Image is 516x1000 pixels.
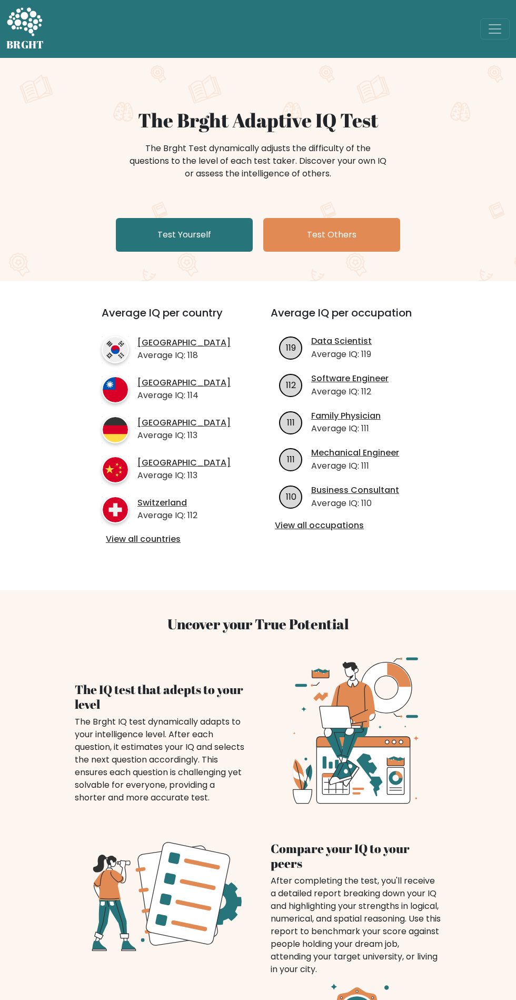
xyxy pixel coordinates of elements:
a: Data Scientist [311,336,372,347]
a: View all countries [106,534,229,545]
img: country [102,496,129,523]
img: country [102,376,129,403]
p: Average IQ: 119 [311,348,372,361]
div: The Brght Test dynamically adjusts the difficulty of the questions to the level of each test take... [126,142,390,180]
p: Average IQ: 114 [137,389,231,402]
h3: Average IQ per country [102,306,233,332]
a: View all occupations [275,520,423,531]
text: 119 [286,342,296,354]
a: Test Others [263,218,400,252]
a: Test Yourself [116,218,253,252]
text: 112 [286,379,296,391]
a: [GEOGRAPHIC_DATA] [137,458,231,469]
text: 111 [287,416,295,428]
h3: Uncover your True Potential [75,616,441,632]
p: Average IQ: 110 [311,497,399,510]
a: [GEOGRAPHIC_DATA] [137,418,231,429]
p: Average IQ: 113 [137,469,231,482]
a: Business Consultant [311,485,399,496]
p: Average IQ: 111 [311,422,381,435]
img: country [102,336,129,363]
p: Average IQ: 111 [311,460,399,472]
p: Average IQ: 112 [311,385,389,398]
div: After completing the test, you'll receive a detailed report breaking down your IQ and highlightin... [271,875,441,976]
text: 111 [287,453,295,466]
a: Switzerland [137,498,197,509]
p: Average IQ: 113 [137,429,231,442]
a: Mechanical Engineer [311,448,399,459]
h5: BRGHT [6,38,44,51]
p: Average IQ: 112 [137,509,197,522]
h4: Compare your IQ to your peers [271,841,441,870]
p: Average IQ: 118 [137,349,231,362]
img: country [102,456,129,483]
button: Toggle navigation [480,18,510,39]
h1: The Brght Adaptive IQ Test [6,108,510,132]
a: [GEOGRAPHIC_DATA] [137,378,231,389]
div: The Brght IQ test dynamically adapts to your intelligence level. After each question, it estimate... [75,716,245,804]
a: Family Physician [311,411,381,422]
text: 110 [286,491,296,503]
h3: Average IQ per occupation [271,306,427,332]
a: Software Engineer [311,373,389,384]
a: [GEOGRAPHIC_DATA] [137,338,231,349]
a: BRGHT [6,4,44,54]
img: country [102,416,129,443]
h4: The IQ test that adepts to your level [75,682,245,711]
